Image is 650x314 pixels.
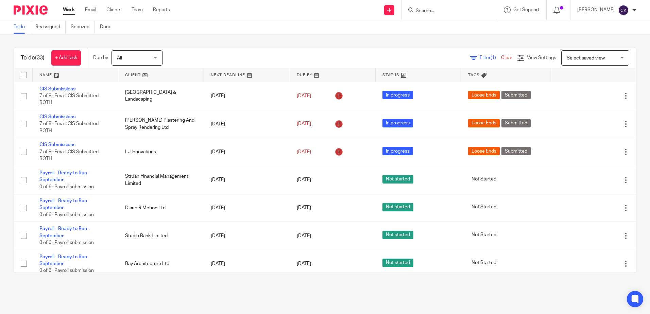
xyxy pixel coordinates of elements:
td: [DATE] [204,250,290,278]
td: [DATE] [204,138,290,166]
td: D and R Motion Ltd [118,194,204,222]
span: Not started [382,259,413,267]
span: [DATE] [297,150,311,154]
td: [PERSON_NAME] Plastering And Spray Rendering Ltd [118,110,204,138]
td: LJ Innovations [118,138,204,166]
span: All [117,56,122,60]
td: [DATE] [204,166,290,194]
span: 0 of 6 · Payroll submission [39,185,94,189]
p: Due by [93,54,108,61]
a: Team [132,6,143,13]
span: 7 of 8 · Email: CIS Submitted BOTH [39,122,99,134]
span: Not Started [468,231,500,239]
a: Payroll - Ready to Run - September [39,171,90,182]
span: Submitted [501,119,531,127]
span: Loose Ends [468,119,500,127]
p: [PERSON_NAME] [577,6,615,13]
span: Get Support [513,7,540,12]
a: CIS Submissions [39,142,75,147]
span: Not Started [468,175,500,184]
h1: To do [21,54,45,62]
a: Payroll - Ready to Run - September [39,226,90,238]
td: [GEOGRAPHIC_DATA] & Landscaping [118,82,204,110]
span: Submitted [501,147,531,155]
span: Loose Ends [468,91,500,99]
span: [DATE] [297,93,311,98]
a: Reports [153,6,170,13]
span: In progress [382,91,413,99]
span: [DATE] [297,233,311,238]
span: [DATE] [297,206,311,210]
span: Submitted [501,91,531,99]
span: Not Started [468,203,500,211]
span: 7 of 8 · Email: CIS Submitted BOTH [39,93,99,105]
a: Clear [501,55,512,60]
span: Tags [468,73,480,77]
span: (1) [491,55,496,60]
a: Snoozed [71,20,95,34]
td: Bay Architecture Ltd [118,250,204,278]
a: Clients [106,6,121,13]
span: 0 of 6 · Payroll submission [39,212,94,217]
td: [DATE] [204,82,290,110]
a: To do [14,20,30,34]
td: Studio Bank Limited [118,222,204,250]
span: In progress [382,119,413,127]
td: [DATE] [204,222,290,250]
span: Not Started [468,259,500,267]
a: Email [85,6,96,13]
td: [DATE] [204,194,290,222]
span: (33) [35,55,45,60]
a: Payroll - Ready to Run - September [39,255,90,266]
span: 0 of 6 · Payroll submission [39,268,94,273]
span: 7 of 8 · Email: CIS Submitted BOTH [39,150,99,161]
span: Not started [382,203,413,211]
input: Search [415,8,476,14]
td: Struan Financial Management Limited [118,166,204,194]
a: Reassigned [35,20,66,34]
span: [DATE] [297,122,311,126]
a: Done [100,20,117,34]
a: Work [63,6,75,13]
td: [DATE] [204,110,290,138]
span: [DATE] [297,177,311,182]
img: Pixie [14,5,48,15]
span: Loose Ends [468,147,500,155]
span: Not started [382,231,413,239]
span: In progress [382,147,413,155]
span: Not started [382,175,413,184]
img: svg%3E [618,5,629,16]
a: + Add task [51,50,81,66]
a: CIS Submissions [39,87,75,91]
span: 0 of 6 · Payroll submission [39,240,94,245]
a: Payroll - Ready to Run - September [39,198,90,210]
a: CIS Submissions [39,115,75,119]
span: Filter [480,55,501,60]
span: Select saved view [567,56,605,60]
span: View Settings [527,55,556,60]
span: [DATE] [297,261,311,266]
